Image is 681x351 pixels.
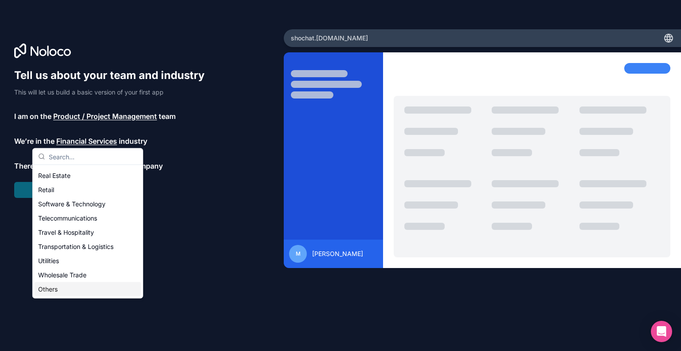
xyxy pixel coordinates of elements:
[49,149,137,165] input: Search...
[296,250,301,257] span: M
[14,111,51,122] span: I am on the
[14,68,213,83] h1: Tell us about your team and industry
[14,136,55,146] span: We’re in the
[35,169,141,183] div: Real Estate
[35,211,141,225] div: Telecommunications
[35,197,141,211] div: Software & Technology
[291,34,368,43] span: shochat .[DOMAIN_NAME]
[35,254,141,268] div: Utilities
[35,268,141,282] div: Wholesale Trade
[56,136,117,146] span: Financial Services
[35,282,141,296] div: Others
[312,249,363,258] span: [PERSON_NAME]
[159,111,176,122] span: team
[651,321,672,342] div: Open Intercom Messenger
[119,136,147,146] span: industry
[35,225,141,240] div: Travel & Hospitality
[35,240,141,254] div: Transportation & Logistics
[14,161,47,171] span: There are
[35,183,141,197] div: Retail
[53,111,157,122] span: Product / Project Management
[14,88,213,97] p: This will let us build a basic version of your first app
[33,165,143,298] div: Suggestions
